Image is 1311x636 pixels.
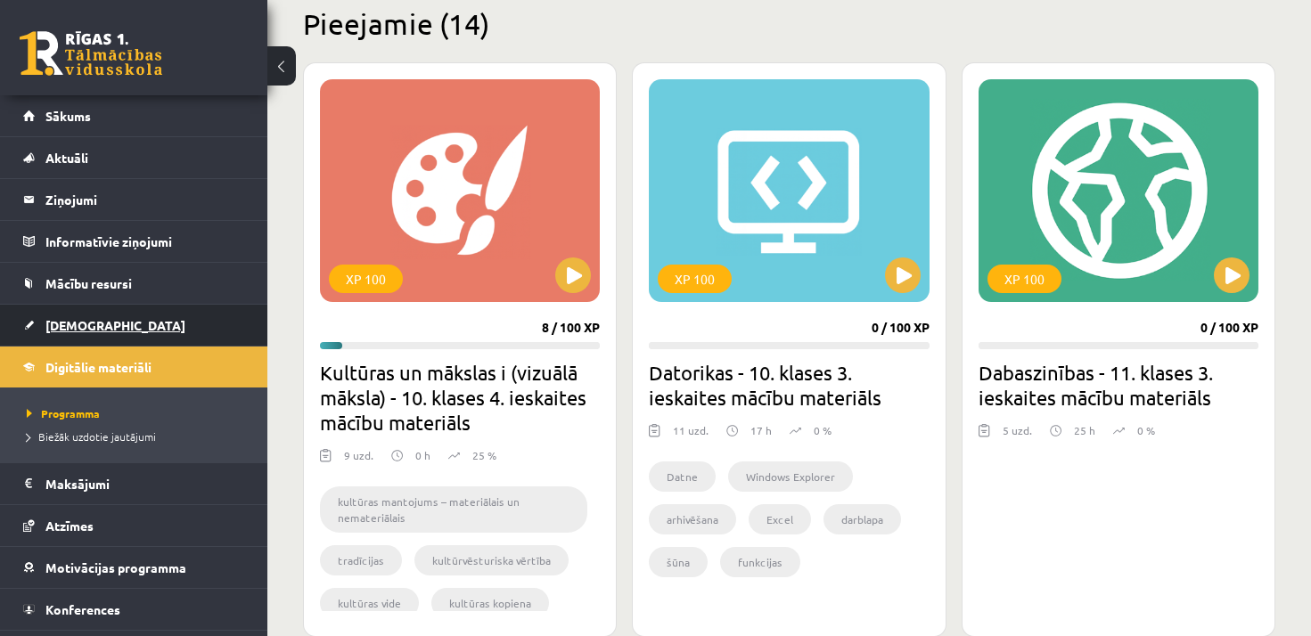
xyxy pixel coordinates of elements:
[728,461,853,492] li: Windows Explorer
[27,405,250,421] a: Programma
[45,601,120,617] span: Konferences
[23,463,245,504] a: Maksājumi
[649,504,736,534] li: arhivēšana
[45,179,245,220] legend: Ziņojumi
[750,422,772,438] p: 17 h
[45,463,245,504] legend: Maksājumi
[415,447,430,463] p: 0 h
[45,221,245,262] legend: Informatīvie ziņojumi
[27,406,100,420] span: Programma
[344,447,373,474] div: 9 uzd.
[979,360,1258,410] h2: Dabaszinības - 11. klases 3. ieskaites mācību materiāls
[649,461,716,492] li: Datne
[23,505,245,546] a: Atzīmes
[23,347,245,387] a: Digitālie materiāli
[823,504,901,534] li: darblapa
[320,486,587,533] li: kultūras mantojums – materiālais un nemateriālais
[649,360,929,410] h2: Datorikas - 10. klases 3. ieskaites mācību materiāls
[23,305,245,346] a: [DEMOGRAPHIC_DATA]
[658,265,732,293] div: XP 100
[472,447,496,463] p: 25 %
[20,31,162,76] a: Rīgas 1. Tālmācības vidusskola
[23,179,245,220] a: Ziņojumi
[1003,422,1032,449] div: 5 uzd.
[45,150,88,166] span: Aktuāli
[673,422,709,449] div: 11 uzd.
[329,265,403,293] div: XP 100
[1074,422,1095,438] p: 25 h
[45,317,185,333] span: [DEMOGRAPHIC_DATA]
[720,547,800,577] li: funkcijas
[649,547,708,577] li: šūna
[23,95,245,136] a: Sākums
[320,545,402,575] li: tradīcijas
[1137,422,1155,438] p: 0 %
[303,6,1275,41] h2: Pieejamie (14)
[23,589,245,630] a: Konferences
[814,422,832,438] p: 0 %
[45,275,132,291] span: Mācību resursi
[45,359,152,375] span: Digitālie materiāli
[45,559,186,575] span: Motivācijas programma
[27,429,156,444] span: Biežāk uzdotie jautājumi
[414,545,569,575] li: kultūrvēsturiska vērtība
[27,428,250,444] a: Biežāk uzdotie jautājumi
[45,108,91,124] span: Sākums
[23,137,245,178] a: Aktuāli
[23,547,245,588] a: Motivācijas programma
[987,265,1061,293] div: XP 100
[320,360,600,435] h2: Kultūras un mākslas i (vizuālā māksla) - 10. klases 4. ieskaites mācību materiāls
[45,518,94,534] span: Atzīmes
[23,263,245,304] a: Mācību resursi
[749,504,811,534] li: Excel
[23,221,245,262] a: Informatīvie ziņojumi
[431,588,549,618] li: kultūras kopiena
[320,588,419,618] li: kultūras vide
